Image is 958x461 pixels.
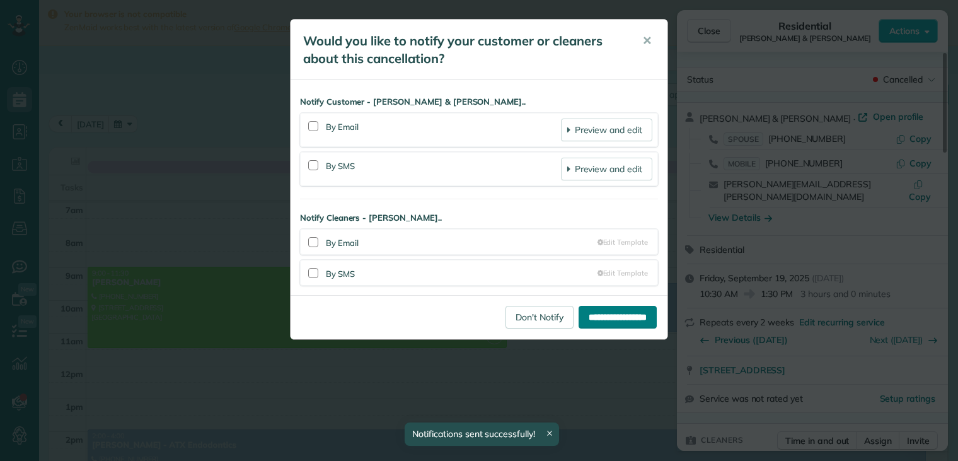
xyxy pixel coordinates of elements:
strong: Notify Cleaners - [PERSON_NAME].. [300,212,658,224]
div: By Email [326,235,597,249]
div: By Email [326,119,561,141]
span: ✕ [642,33,652,48]
div: By SMS [326,158,561,180]
a: Edit Template [597,237,648,247]
a: Preview and edit [561,158,652,180]
a: Edit Template [597,268,648,278]
strong: Notify Customer - [PERSON_NAME] & [PERSON_NAME].. [300,96,658,108]
div: By SMS [326,266,597,280]
a: Preview and edit [561,119,652,141]
h5: Would you like to notify your customer or cleaners about this cancellation? [303,32,625,67]
div: Notifications sent successfully! [405,423,559,446]
a: Don't Notify [505,306,574,329]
